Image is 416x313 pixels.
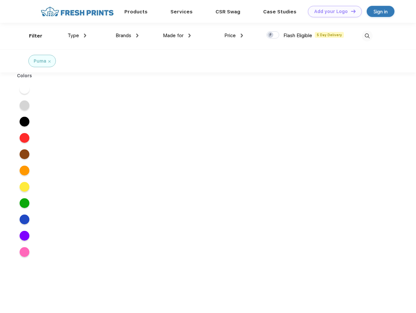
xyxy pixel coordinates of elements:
[374,8,388,15] div: Sign in
[116,33,131,38] span: Brands
[39,6,116,17] img: fo%20logo%202.webp
[315,32,344,38] span: 5 Day Delivery
[48,60,51,63] img: filter_cancel.svg
[283,33,312,38] span: Flash Eligible
[314,9,348,14] div: Add your Logo
[367,6,394,17] a: Sign in
[224,33,236,38] span: Price
[188,34,191,37] img: dropdown.png
[241,34,243,37] img: dropdown.png
[12,72,37,79] div: Colors
[351,9,356,13] img: DT
[362,31,373,41] img: desktop_search.svg
[136,34,138,37] img: dropdown.png
[84,34,86,37] img: dropdown.png
[216,9,240,15] a: CSR Swag
[29,32,42,40] div: Filter
[163,33,184,38] span: Made for
[124,9,148,15] a: Products
[68,33,79,38] span: Type
[34,58,46,65] div: Puma
[170,9,193,15] a: Services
